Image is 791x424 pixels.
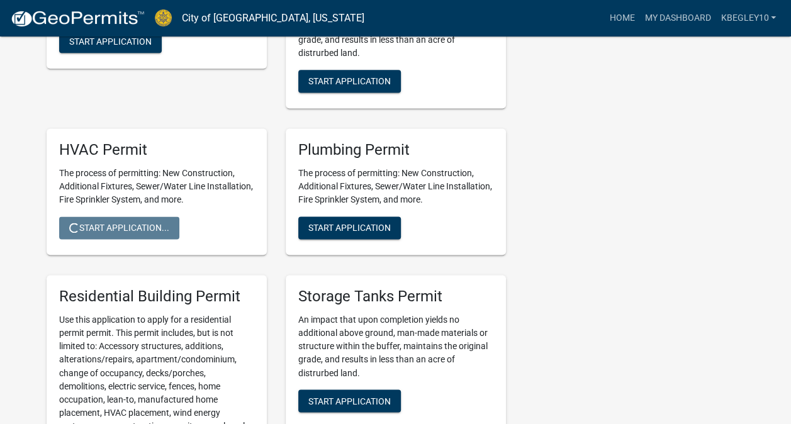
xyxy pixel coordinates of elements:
[298,287,493,306] h5: Storage Tanks Permit
[308,76,391,86] span: Start Application
[308,223,391,233] span: Start Application
[69,223,169,233] span: Start Application...
[298,167,493,206] p: The process of permitting: New Construction, Additional Fixtures, Sewer/Water Line Installation, ...
[59,141,254,159] h5: HVAC Permit
[59,167,254,206] p: The process of permitting: New Construction, Additional Fixtures, Sewer/Water Line Installation, ...
[298,216,401,239] button: Start Application
[639,6,715,30] a: My Dashboard
[298,313,493,379] p: An impact that upon completion yields no additional above ground, man-made materials or structure...
[715,6,781,30] a: kbegley10
[604,6,639,30] a: Home
[298,141,493,159] h5: Plumbing Permit
[308,396,391,406] span: Start Application
[298,389,401,412] button: Start Application
[182,8,364,29] a: City of [GEOGRAPHIC_DATA], [US_STATE]
[59,30,162,53] button: Start Application
[155,9,172,26] img: City of Jeffersonville, Indiana
[298,70,401,92] button: Start Application
[59,287,254,306] h5: Residential Building Permit
[59,216,179,239] button: Start Application...
[69,36,152,47] span: Start Application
